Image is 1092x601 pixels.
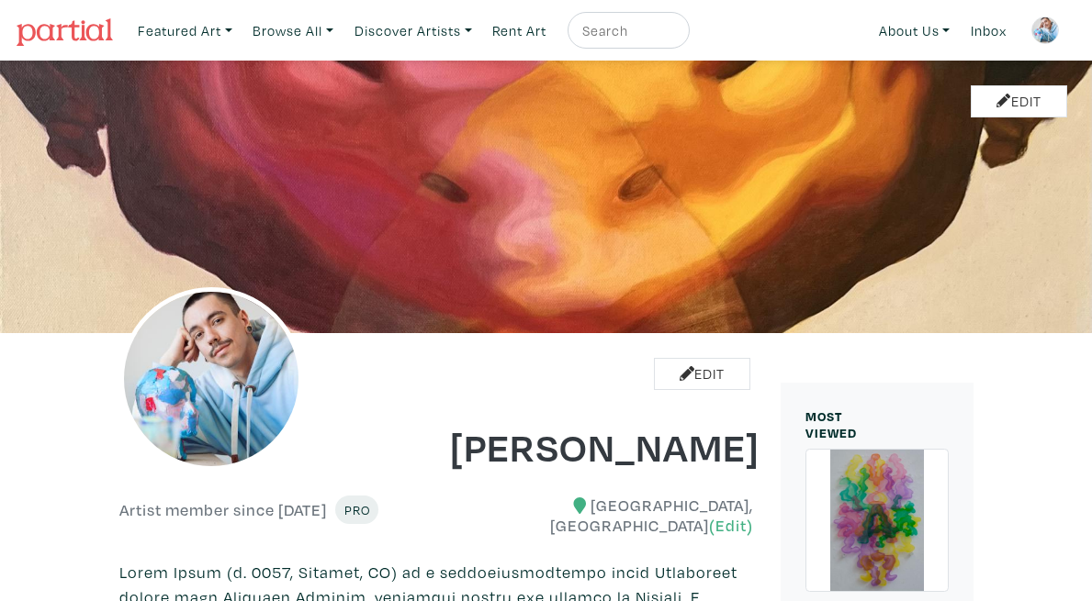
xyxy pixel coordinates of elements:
a: Rent Art [484,12,555,50]
small: MOST VIEWED [805,407,857,441]
a: Edit [971,85,1067,117]
img: phpThumb.php [1031,17,1059,44]
a: About Us [871,12,959,50]
span: Pro [343,501,370,518]
a: Featured Art [129,12,241,50]
img: phpThumb.php [119,287,303,471]
input: Search [580,19,672,42]
a: (Edit) [709,516,753,535]
a: Edit [654,358,750,390]
a: Inbox [963,12,1015,50]
h6: [GEOGRAPHIC_DATA], [GEOGRAPHIC_DATA] [450,495,753,535]
h1: [PERSON_NAME] [450,421,753,471]
h6: Artist member since [DATE] [119,500,327,520]
a: Browse All [244,12,342,50]
a: Discover Artists [346,12,480,50]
